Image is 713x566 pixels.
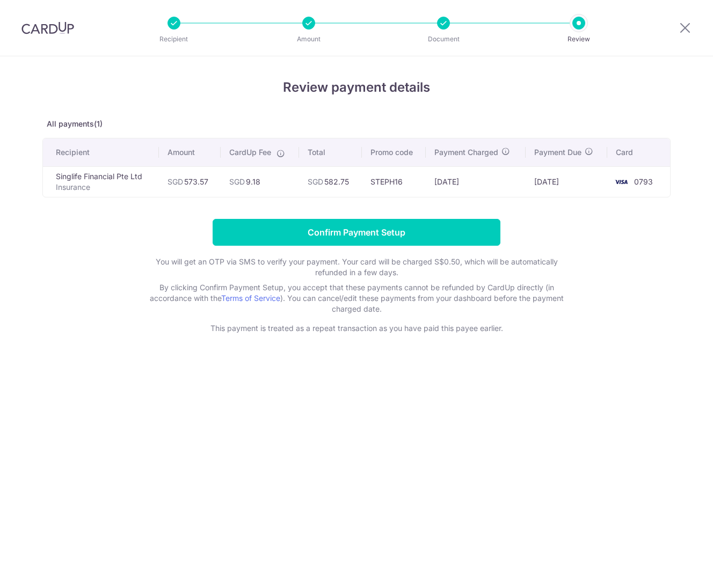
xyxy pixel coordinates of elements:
[21,21,74,34] img: CardUp
[426,166,526,197] td: [DATE]
[299,138,362,166] th: Total
[434,147,498,158] span: Payment Charged
[362,166,426,197] td: STEPH16
[607,138,670,166] th: Card
[42,78,671,97] h4: Review payment details
[526,166,607,197] td: [DATE]
[269,34,348,45] p: Amount
[168,177,183,186] span: SGD
[213,219,500,246] input: Confirm Payment Setup
[43,166,159,197] td: Singlife Financial Pte Ltd
[43,138,159,166] th: Recipient
[534,147,581,158] span: Payment Due
[56,182,150,193] p: Insurance
[308,177,323,186] span: SGD
[229,177,245,186] span: SGD
[159,138,221,166] th: Amount
[159,166,221,197] td: 573.57
[229,147,271,158] span: CardUp Fee
[142,323,571,334] p: This payment is treated as a repeat transaction as you have paid this payee earlier.
[42,119,671,129] p: All payments(1)
[634,177,653,186] span: 0793
[142,256,571,278] p: You will get an OTP via SMS to verify your payment. Your card will be charged S$0.50, which will ...
[299,166,362,197] td: 582.75
[610,175,632,188] img: <span class="translation_missing" title="translation missing: en.account_steps.new_confirm_form.b...
[221,166,299,197] td: 9.18
[221,293,280,303] a: Terms of Service
[362,138,426,166] th: Promo code
[539,34,619,45] p: Review
[142,282,571,314] p: By clicking Confirm Payment Setup, you accept that these payments cannot be refunded by CardUp di...
[134,34,214,45] p: Recipient
[404,34,483,45] p: Document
